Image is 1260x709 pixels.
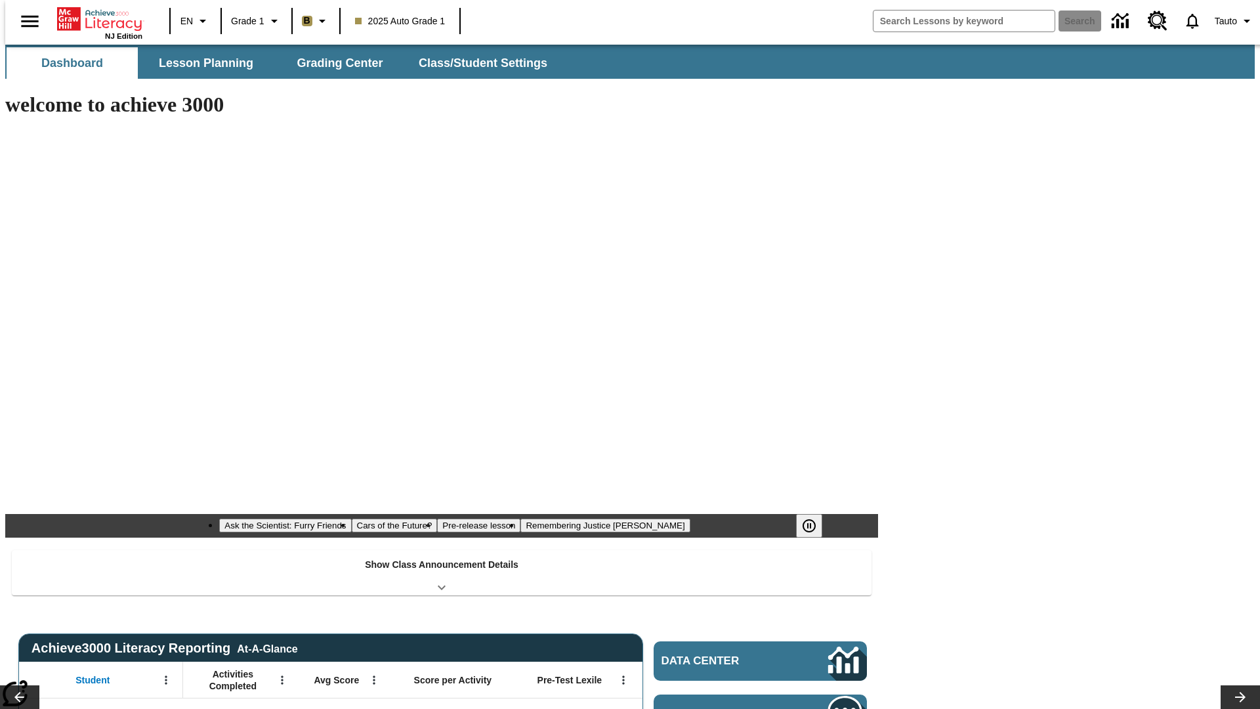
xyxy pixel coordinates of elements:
[57,5,142,40] div: Home
[796,514,822,538] button: Pause
[190,668,276,692] span: Activities Completed
[272,670,292,690] button: Open Menu
[231,14,264,28] span: Grade 1
[156,670,176,690] button: Open Menu
[7,47,138,79] button: Dashboard
[140,47,272,79] button: Lesson Planning
[10,2,49,41] button: Open side menu
[365,558,518,572] p: Show Class Announcement Details
[5,45,1255,79] div: SubNavbar
[1104,3,1140,39] a: Data Center
[1221,685,1260,709] button: Lesson carousel, Next
[437,519,520,532] button: Slide 3 Pre-release lesson
[219,519,351,532] button: Slide 1 Ask the Scientist: Furry Friends
[520,519,690,532] button: Slide 4 Remembering Justice O'Connor
[12,550,871,595] div: Show Class Announcement Details
[1215,14,1237,28] span: Tauto
[226,9,287,33] button: Grade: Grade 1, Select a grade
[414,674,492,686] span: Score per Activity
[5,47,559,79] div: SubNavbar
[1175,4,1209,38] a: Notifications
[304,12,310,29] span: B
[57,6,142,32] a: Home
[352,519,438,532] button: Slide 2 Cars of the Future?
[364,670,384,690] button: Open Menu
[1209,9,1260,33] button: Profile/Settings
[408,47,558,79] button: Class/Student Settings
[297,9,335,33] button: Boost Class color is light brown. Change class color
[274,47,406,79] button: Grading Center
[355,14,446,28] span: 2025 Auto Grade 1
[873,11,1055,32] input: search field
[654,641,867,681] a: Data Center
[314,674,359,686] span: Avg Score
[31,641,298,656] span: Achieve3000 Literacy Reporting
[661,655,784,668] span: Data Center
[237,641,297,655] div: At-A-Glance
[1140,3,1175,39] a: Resource Center, Will open in new tab
[175,9,217,33] button: Language: EN, Select a language
[105,32,142,40] span: NJ Edition
[75,674,110,686] span: Student
[796,514,835,538] div: Pause
[537,674,602,686] span: Pre-Test Lexile
[180,14,193,28] span: EN
[614,670,633,690] button: Open Menu
[5,93,878,117] h1: welcome to achieve 3000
